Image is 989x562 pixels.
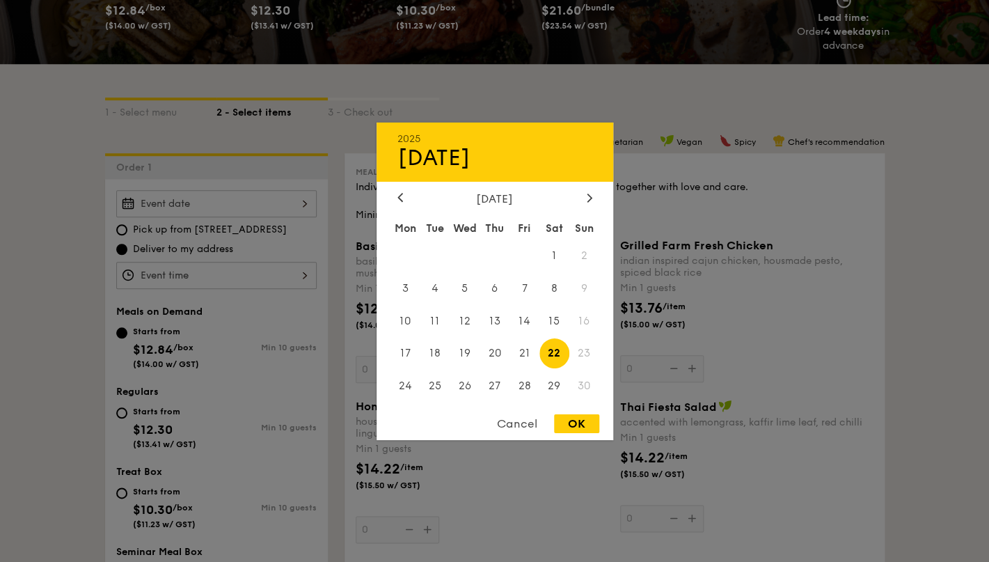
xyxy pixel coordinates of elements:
span: 14 [509,306,539,336]
span: 1 [539,240,569,270]
span: 30 [569,371,599,401]
span: 4 [420,273,450,303]
span: 19 [450,338,480,368]
span: 24 [390,371,420,401]
div: Sat [539,215,569,240]
span: 22 [539,338,569,368]
div: [DATE] [397,192,592,205]
div: [DATE] [397,144,592,171]
span: 21 [509,338,539,368]
span: 28 [509,371,539,401]
span: 25 [420,371,450,401]
div: OK [554,414,599,433]
div: Fri [509,215,539,240]
span: 17 [390,338,420,368]
span: 6 [480,273,509,303]
div: Thu [480,215,509,240]
span: 16 [569,306,599,336]
div: Tue [420,215,450,240]
span: 5 [450,273,480,303]
span: 12 [450,306,480,336]
span: 7 [509,273,539,303]
span: 27 [480,371,509,401]
span: 10 [390,306,420,336]
span: 2 [569,240,599,270]
span: 8 [539,273,569,303]
span: 15 [539,306,569,336]
span: 20 [480,338,509,368]
div: 2025 [397,132,592,144]
span: 11 [420,306,450,336]
span: 18 [420,338,450,368]
div: Sun [569,215,599,240]
span: 13 [480,306,509,336]
span: 26 [450,371,480,401]
div: Mon [390,215,420,240]
span: 9 [569,273,599,303]
div: Cancel [483,414,551,433]
div: Wed [450,215,480,240]
span: 29 [539,371,569,401]
span: 23 [569,338,599,368]
span: 3 [390,273,420,303]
